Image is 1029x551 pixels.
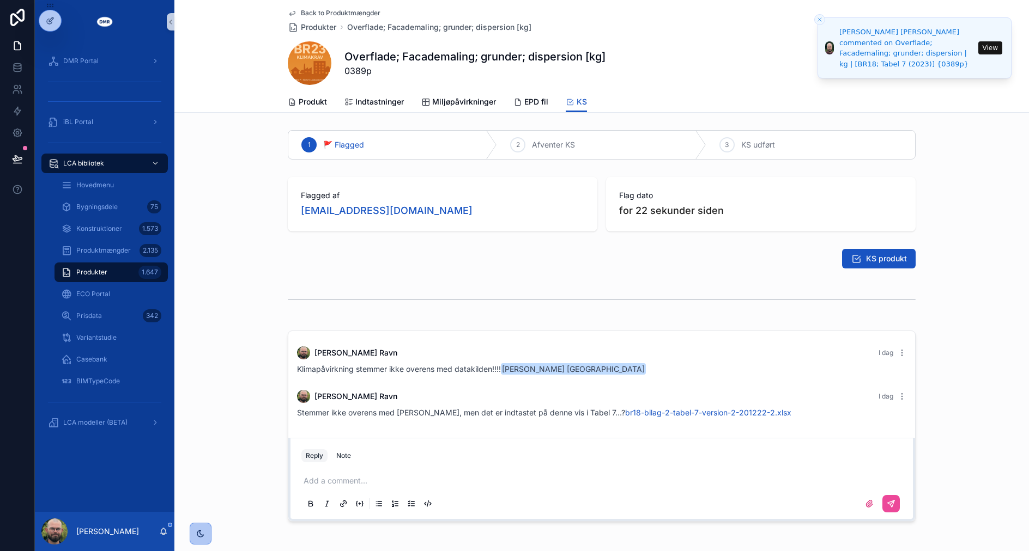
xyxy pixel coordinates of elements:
[55,175,168,195] a: Hovedmenu
[314,391,397,402] span: [PERSON_NAME] Ravn
[619,203,724,218] p: for 22 sekunder siden
[344,92,404,114] a: Indtastninger
[41,154,168,173] a: LCA bibliotek
[625,408,791,417] a: br18-bilag-2-tabel-7-version-2-201222-2.xlsx
[741,139,775,150] span: KS udført
[76,377,120,385] span: BIMTypeCode
[513,92,548,114] a: EPD fil
[139,222,161,235] div: 1.573
[866,253,907,264] span: KS produkt
[879,392,893,400] span: I dag
[323,139,364,150] span: 🚩 Flagged
[63,57,99,65] span: DMR Portal
[41,51,168,71] a: DMR Portal
[76,526,139,537] p: [PERSON_NAME]
[314,347,397,358] span: [PERSON_NAME] Ravn
[55,262,168,282] a: Produkter1.647
[76,268,107,277] span: Produkter
[839,27,975,69] div: [PERSON_NAME] [PERSON_NAME] commented on Overflade; Facademaling; grunder; dispersion | kg | [BR1...
[619,190,903,201] span: Flag dato
[41,112,168,132] a: iBL Portal
[55,306,168,326] a: Prisdata342
[577,96,587,107] span: KS
[978,41,1002,54] button: View
[63,118,93,126] span: iBL Portal
[76,203,118,211] span: Bygningsdele
[332,449,355,462] button: Note
[147,200,161,213] div: 75
[76,224,122,233] span: Konstruktioner
[288,9,380,17] a: Back to Produktmængder
[355,96,404,107] span: Indtastninger
[76,246,131,255] span: Produktmængder
[532,139,575,150] span: Afventer KS
[76,355,107,364] span: Casebank
[879,348,893,357] span: I dag
[524,96,548,107] span: EPD fil
[301,22,336,33] span: Produkter
[421,92,496,114] a: Miljøpåvirkninger
[301,190,584,201] span: Flagged af
[41,413,168,432] a: LCA modeller (BETA)
[55,328,168,347] a: Variantstudie
[63,159,104,168] span: LCA bibliotek
[566,92,587,113] a: KS
[143,309,161,322] div: 342
[55,219,168,238] a: Konstruktioner1.573
[347,22,531,33] a: Overflade; Facademaling; grunder; dispersion [kg]
[140,244,161,257] div: 2.135
[299,96,327,107] span: Produkt
[138,266,161,279] div: 1.647
[55,284,168,304] a: ECO Portal
[344,49,606,64] h1: Overflade; Facademaling; grunder; dispersion [kg]
[297,408,791,417] span: Stemmer ikke overens med [PERSON_NAME], men det er indtastet på denne vis i Tabel 7...?
[301,203,473,218] a: [EMAIL_ADDRESS][DOMAIN_NAME]
[55,241,168,260] a: Produktmængder2.135
[344,64,606,77] span: 0389p
[501,363,646,375] span: [PERSON_NAME] [GEOGRAPHIC_DATA]
[55,350,168,369] a: Casebank
[76,290,110,298] span: ECO Portal
[301,449,328,462] button: Reply
[35,44,174,446] div: scrollable content
[308,140,311,149] span: 1
[55,197,168,217] a: Bygningsdele75
[76,333,117,342] span: Variantstudie
[96,13,113,30] img: App logo
[825,41,834,54] img: Notification icon
[76,311,102,320] span: Prisdata
[516,140,520,149] span: 2
[55,371,168,391] a: BIMTypeCode
[63,418,128,427] span: LCA modeller (BETA)
[842,249,916,268] button: KS produkt
[432,96,496,107] span: Miljøpåvirkninger
[297,364,647,374] span: Klimapåvirkning stemmer ikke overens med datakilden!!!!
[336,451,351,460] div: Note
[814,14,825,25] button: Close toast
[288,92,327,114] a: Produkt
[301,9,380,17] span: Back to Produktmængder
[76,181,114,189] span: Hovedmenu
[288,22,336,33] a: Produkter
[725,140,729,149] span: 3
